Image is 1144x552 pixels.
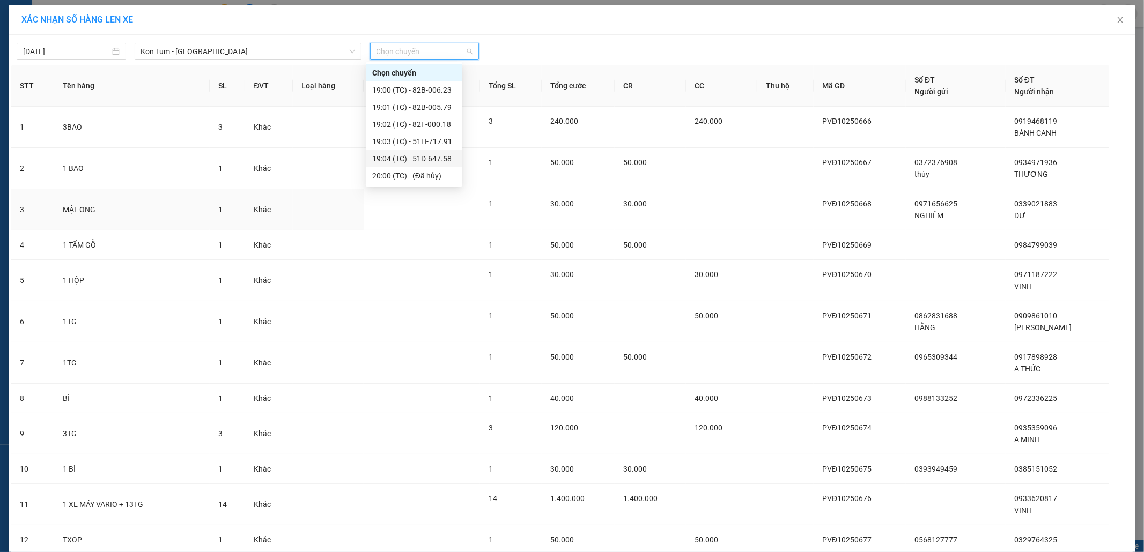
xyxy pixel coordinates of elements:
div: 20:00 (TC) - (Đã hủy) [372,170,456,182]
span: 3 [218,429,223,438]
span: Chọn chuyến [377,43,473,59]
span: thúy [914,170,929,178]
span: 30.000 [550,270,574,279]
span: 0965309344 [914,353,957,361]
span: 0935359096 [1014,423,1057,432]
span: PVĐ10250673 [822,394,872,402]
span: close [1116,16,1125,24]
th: Loại hàng [293,65,364,107]
span: A MINH [1014,435,1040,444]
td: Khác [245,484,293,525]
div: 19:02 (TC) - 82F-000.18 [372,118,456,130]
th: CR [615,65,686,107]
td: 1 BAO [54,148,210,189]
span: 1 [489,311,493,320]
span: 50.000 [623,353,647,361]
td: Khác [245,301,293,342]
span: 1 [489,199,493,208]
div: 19:03 (TC) - 51H-717.91 [372,136,456,147]
td: 10 [11,454,54,484]
td: 3TG [54,413,210,454]
td: 1 HỘP [54,260,210,301]
span: [PERSON_NAME] [1014,323,1072,332]
th: CC [686,65,757,107]
span: 1 [489,394,493,402]
span: 30.000 [550,199,574,208]
span: 14 [489,494,497,503]
span: 0568127777 [914,535,957,544]
span: down [349,48,356,55]
span: 1.400.000 [550,494,585,503]
td: Khác [245,230,293,260]
th: Mã GD [814,65,906,107]
span: XÁC NHẬN SỐ HÀNG LÊN XE [21,14,133,25]
span: NGHIÊM [914,211,943,220]
span: PVĐ10250674 [822,423,872,432]
span: 1 [218,359,223,367]
span: PVĐ10250671 [822,311,872,320]
td: 4 [11,230,54,260]
span: 0919468119 [1014,117,1057,125]
span: HẰNG [914,323,935,332]
span: Số ĐT [1014,76,1035,84]
span: 0971187222 [1014,270,1057,279]
span: 30.000 [623,465,647,473]
td: Khác [245,454,293,484]
span: 1 [218,394,223,402]
span: 0984799039 [1014,241,1057,249]
span: 1 [218,164,223,173]
span: 30.000 [550,465,574,473]
span: Người gửi [914,87,948,96]
th: Tên hàng [54,65,210,107]
span: 1 [218,535,223,544]
td: 3 [11,189,54,230]
span: DƯ [1014,211,1025,220]
th: Thu hộ [757,65,814,107]
span: Người nhận [1014,87,1054,96]
span: 3 [489,423,493,432]
span: 0988133252 [914,394,957,402]
td: Khác [245,413,293,454]
span: 50.000 [550,535,574,544]
span: 1 [489,158,493,167]
span: 14 [218,500,227,509]
span: 50.000 [550,311,574,320]
span: 30.000 [695,270,718,279]
span: 1 [489,353,493,361]
td: 11 [11,484,54,525]
span: 120.000 [695,423,722,432]
div: Chọn chuyến [372,67,456,79]
span: 0385151052 [1014,465,1057,473]
span: 40.000 [695,394,718,402]
td: MẬT ONG [54,189,210,230]
td: 9 [11,413,54,454]
span: PVĐ10250669 [822,241,872,249]
span: PVĐ10250670 [822,270,872,279]
th: Tổng SL [480,65,542,107]
span: 1 [489,535,493,544]
span: 0329764325 [1014,535,1057,544]
td: 1TG [54,301,210,342]
td: Khác [245,342,293,384]
input: 11/10/2025 [23,46,110,57]
th: SL [210,65,246,107]
td: 1 XE MÁY VARIO + 13TG [54,484,210,525]
span: 3 [218,123,223,131]
td: 1 TẤM GỖ [54,230,210,260]
span: 50.000 [623,241,647,249]
span: 0909861010 [1014,311,1057,320]
span: 50.000 [550,158,574,167]
span: Kon Tum - Đà Nẵng [141,43,355,59]
div: 19:00 (TC) - 82B-006.23 [372,84,456,96]
td: 1 [11,107,54,148]
span: 0934971936 [1014,158,1057,167]
span: 50.000 [695,535,718,544]
span: 120.000 [550,423,578,432]
span: 240.000 [695,117,722,125]
td: 6 [11,301,54,342]
div: Chọn chuyến [366,64,462,81]
span: 0972336225 [1014,394,1057,402]
span: 0862831688 [914,311,957,320]
span: 1 [218,276,223,285]
span: 0933620817 [1014,494,1057,503]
